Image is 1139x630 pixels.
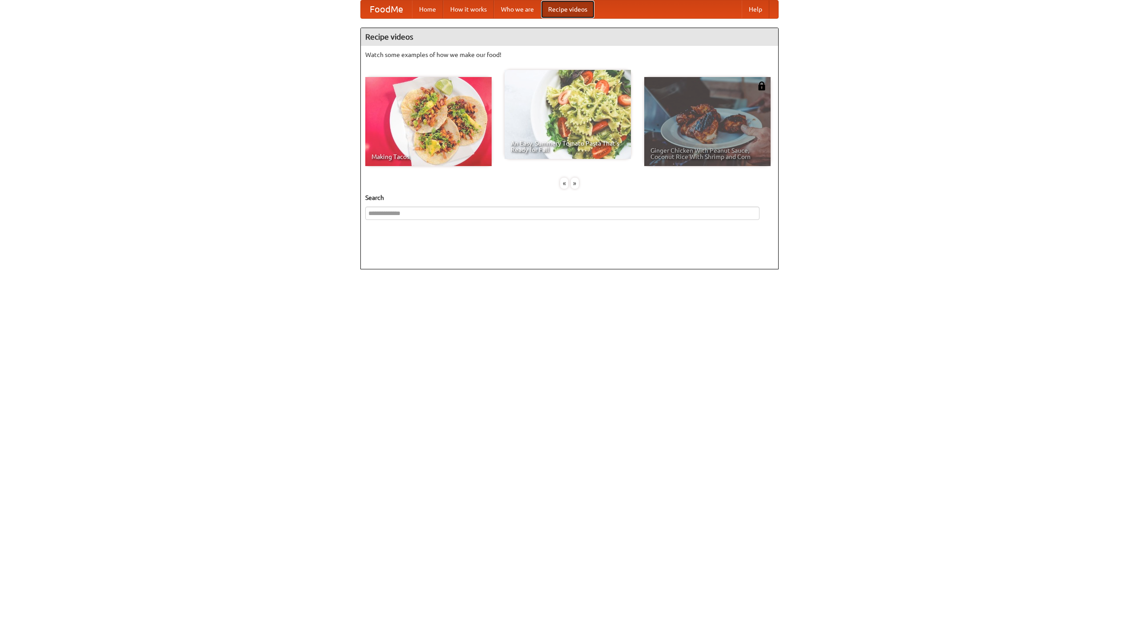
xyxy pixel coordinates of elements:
a: Making Tacos [365,77,492,166]
span: Making Tacos [372,154,485,160]
a: Who we are [494,0,541,18]
div: « [560,178,568,189]
a: Recipe videos [541,0,594,18]
h5: Search [365,193,774,202]
a: How it works [443,0,494,18]
a: An Easy, Summery Tomato Pasta That's Ready for Fall [505,70,631,159]
a: Help [742,0,769,18]
img: 483408.png [757,81,766,90]
div: » [571,178,579,189]
h4: Recipe videos [361,28,778,46]
span: An Easy, Summery Tomato Pasta That's Ready for Fall [511,140,625,153]
p: Watch some examples of how we make our food! [365,50,774,59]
a: Home [412,0,443,18]
a: FoodMe [361,0,412,18]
